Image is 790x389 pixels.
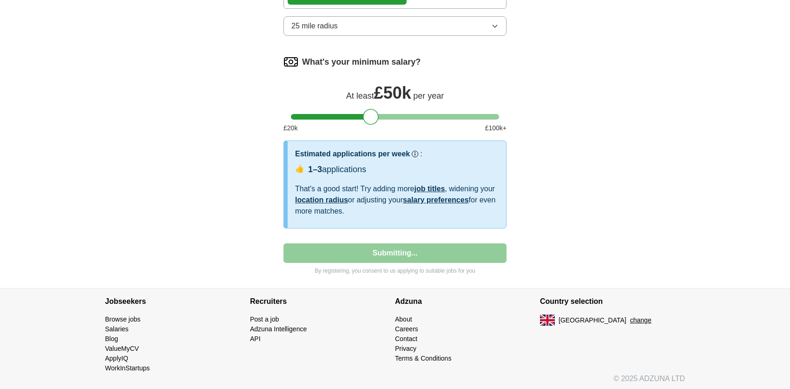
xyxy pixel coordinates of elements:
[395,315,412,323] a: About
[105,325,129,333] a: Salaries
[283,267,507,275] p: By registering, you consent to us applying to suitable jobs for you
[283,123,297,133] span: £ 20 k
[395,355,451,362] a: Terms & Conditions
[540,315,555,326] img: UK flag
[346,91,374,101] span: At least
[283,16,507,36] button: 25 mile radius
[308,163,366,176] div: applications
[395,335,417,342] a: Contact
[283,243,507,263] button: Submitting...
[540,288,685,315] h4: Country selection
[295,163,304,174] span: 👍
[413,91,444,101] span: per year
[559,315,626,325] span: [GEOGRAPHIC_DATA]
[403,196,468,204] a: salary preferences
[250,325,307,333] a: Adzuna Intelligence
[105,364,150,372] a: WorkInStartups
[420,148,422,160] h3: :
[105,345,139,352] a: ValueMyCV
[250,335,261,342] a: API
[295,148,410,160] h3: Estimated applications per week
[295,183,499,217] div: That's a good start! Try adding more , widening your or adjusting your for even more matches.
[302,56,421,68] label: What's your minimum salary?
[291,20,338,32] span: 25 mile radius
[395,325,418,333] a: Careers
[105,355,128,362] a: ApplyIQ
[105,335,118,342] a: Blog
[630,315,652,325] button: change
[250,315,279,323] a: Post a job
[295,196,348,204] a: location radius
[308,165,322,174] span: 1–3
[395,345,416,352] a: Privacy
[415,185,445,193] a: job titles
[374,83,411,102] span: £ 50k
[105,315,140,323] a: Browse jobs
[283,54,298,69] img: salary.png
